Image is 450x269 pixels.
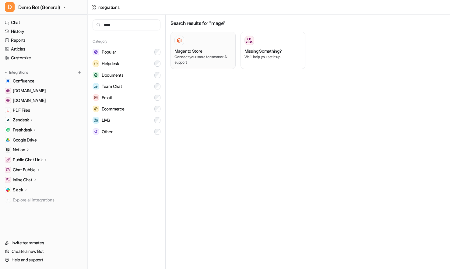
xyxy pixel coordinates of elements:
a: Customize [2,54,85,62]
h5: Category [93,39,160,44]
img: Team Chat [93,83,99,89]
button: OtherOther [93,126,160,137]
button: HelpdeskHelpdesk [93,58,160,69]
span: D [5,2,15,12]
button: Integrations [2,69,30,75]
span: [DOMAIN_NAME] [13,88,46,94]
span: Email [102,95,112,101]
img: Magento Store [176,37,182,44]
span: Helpdesk [102,61,119,67]
a: Invite teammates [2,239,85,247]
a: Help and support [2,256,85,264]
a: PDF FilesPDF Files [2,106,85,114]
span: LMS [102,117,110,123]
img: Email [93,94,99,101]
p: Inline Chat [13,177,32,183]
a: Google DriveGoogle Drive [2,136,85,144]
p: Zendesk [13,117,29,123]
img: Notion [6,148,10,152]
a: Reports [2,36,85,44]
img: explore all integrations [5,197,11,203]
a: Chat [2,18,85,27]
button: Team ChatTeam Chat [93,81,160,92]
button: Magento StoreMagento StoreConnect your store for smarter AI support [171,32,236,69]
h3: Search results for "mage" [171,19,445,27]
img: Confluence [6,79,10,83]
img: Zendesk [6,118,10,122]
img: LMS [93,117,99,124]
a: ConfluenceConfluence [2,77,85,85]
h3: Magento Store [174,48,202,54]
img: Public Chat Link [6,158,10,162]
span: Popular [102,49,116,55]
span: Demo Bot (General) [18,3,60,12]
a: www.airbnb.com[DOMAIN_NAME] [2,86,85,95]
img: Google Drive [6,138,10,142]
span: Other [102,129,113,135]
h3: Missing Something? [244,48,282,54]
img: www.airbnb.com [6,89,10,93]
img: Slack [6,188,10,192]
p: Public Chat Link [13,157,43,163]
img: menu_add.svg [77,70,82,75]
span: PDF Files [13,107,30,113]
img: expand menu [4,70,8,75]
span: Google Drive [13,137,37,143]
img: Freshdesk [6,128,10,132]
img: Other [93,128,99,135]
p: Freshdesk [13,127,32,133]
button: EmailEmail [93,92,160,103]
img: Documents [93,72,99,78]
a: Integrations [91,4,120,10]
img: PDF Files [6,108,10,112]
button: LMSLMS [93,114,160,126]
p: Slack [13,187,23,193]
span: Documents [102,72,123,78]
span: [DOMAIN_NAME] [13,97,46,103]
span: Ecommerce [102,106,124,112]
img: Helpdesk [93,60,99,67]
button: PopularPopular [93,46,160,58]
a: Articles [2,45,85,53]
img: Popular [93,49,99,55]
img: Ecommerce [93,106,99,112]
span: Team Chat [102,83,122,89]
img: www.atlassian.com [6,99,10,102]
button: EcommerceEcommerce [93,103,160,114]
p: Integrations [9,70,28,75]
button: DocumentsDocuments [93,69,160,81]
p: We’ll help you set it up [244,54,302,60]
div: Integrations [97,4,120,10]
a: History [2,27,85,36]
button: Missing Something?Missing Something?We’ll help you set it up [241,32,306,69]
span: Explore all integrations [13,195,83,205]
img: Missing Something? [246,37,252,44]
a: Create a new Bot [2,247,85,256]
span: Confluence [13,78,34,84]
img: Chat Bubble [6,168,10,172]
p: Connect your store for smarter AI support [174,54,232,65]
p: Notion [13,147,25,153]
p: Chat Bubble [13,167,36,173]
a: Explore all integrations [2,196,85,204]
a: www.atlassian.com[DOMAIN_NAME] [2,96,85,105]
img: Inline Chat [6,178,10,182]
